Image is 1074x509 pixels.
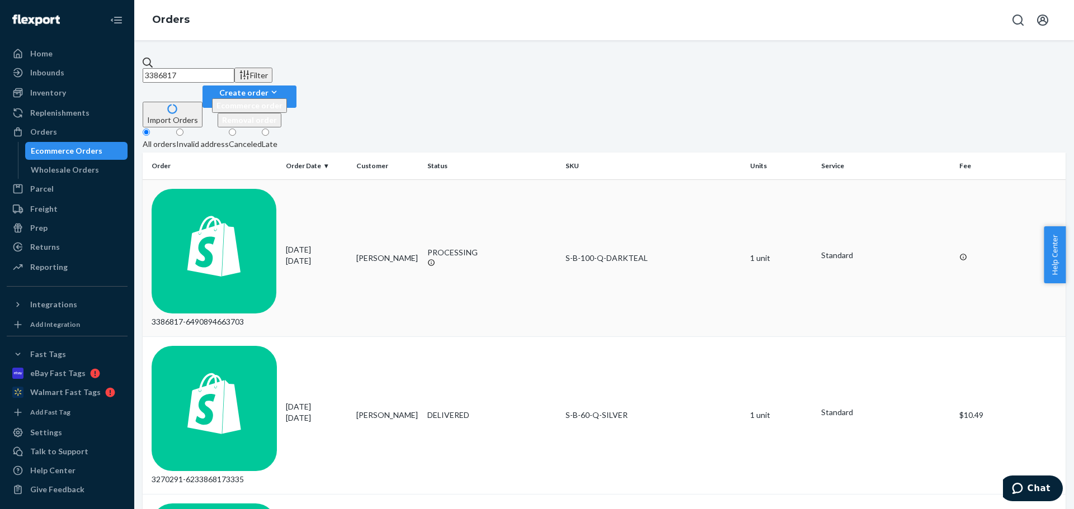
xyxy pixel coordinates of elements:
[7,383,128,401] a: Walmart Fast Tags
[30,465,76,476] div: Help Center
[202,85,296,108] button: Create orderEcommerce orderRemoval order
[7,424,128,441] a: Settings
[7,318,128,331] a: Add Integration
[423,153,562,179] th: Status
[7,180,128,198] a: Parcel
[566,253,741,264] div: S-B-100-Q-DARKTEAL
[7,84,128,102] a: Inventory
[216,101,282,110] span: Ecommerce order
[12,15,60,26] img: Flexport logo
[31,145,102,156] div: Ecommerce Orders
[25,161,128,179] a: Wholesale Orders
[281,153,352,179] th: Order Date
[955,337,1066,494] td: $10.49
[30,349,66,360] div: Fast Tags
[286,255,348,267] p: [DATE]
[7,481,128,498] button: Give Feedback
[352,179,423,337] td: [PERSON_NAME]
[7,123,128,141] a: Orders
[286,401,348,424] div: [DATE]
[30,107,89,118] div: Replenishments
[7,345,128,363] button: Fast Tags
[1031,9,1054,31] button: Open account menu
[143,102,202,127] button: Import Orders
[152,189,277,328] div: 3386817-6490894663703
[30,387,101,398] div: Walmart Fast Tags
[30,368,86,379] div: eBay Fast Tags
[30,407,70,417] div: Add Fast Tag
[30,222,48,234] div: Prep
[30,48,53,59] div: Home
[262,139,277,150] div: Late
[30,427,62,438] div: Settings
[746,179,817,337] td: 1 unit
[143,129,150,136] input: All orders
[143,4,199,36] ol: breadcrumbs
[176,129,183,136] input: Invalid address
[7,462,128,479] a: Help Center
[212,87,287,98] div: Create order
[25,142,128,160] a: Ecommerce Orders
[30,446,88,457] div: Talk to Support
[1007,9,1029,31] button: Open Search Box
[7,238,128,256] a: Returns
[234,68,272,83] button: Filter
[7,104,128,122] a: Replenishments
[817,153,955,179] th: Service
[955,153,1066,179] th: Fee
[222,115,277,125] span: Removal order
[286,244,348,267] div: [DATE]
[30,484,84,495] div: Give Feedback
[143,68,234,83] input: Search orders
[212,98,287,113] button: Ecommerce order
[30,241,60,253] div: Returns
[30,126,57,137] div: Orders
[7,296,128,313] button: Integrations
[7,219,128,237] a: Prep
[30,203,58,215] div: Freight
[352,337,423,494] td: [PERSON_NAME]
[30,67,64,78] div: Inbounds
[152,346,277,485] div: 3270291-6233868173335
[821,250,951,261] p: Standard
[30,320,80,329] div: Add Integration
[7,406,128,419] a: Add Fast Tag
[30,87,66,98] div: Inventory
[105,9,128,31] button: Close Navigation
[143,153,281,179] th: Order
[7,64,128,82] a: Inbounds
[7,200,128,218] a: Freight
[1003,475,1063,503] iframe: Opens a widget where you can chat to one of our agents
[566,410,741,421] div: S-B-60-Q-SILVER
[746,153,817,179] th: Units
[7,45,128,63] a: Home
[821,407,951,418] p: Standard
[7,443,128,460] button: Talk to Support
[31,164,99,175] div: Wholesale Orders
[262,129,269,136] input: Late
[427,410,557,421] div: DELIVERED
[356,161,418,170] div: Customer
[239,69,268,81] div: Filter
[561,153,746,179] th: SKU
[218,113,281,127] button: Removal order
[746,337,817,494] td: 1 unit
[143,139,176,150] div: All orders
[229,129,236,136] input: Canceled
[7,258,128,276] a: Reporting
[427,247,557,258] div: PROCESSING
[7,364,128,382] a: eBay Fast Tags
[152,13,190,26] a: Orders
[176,139,229,150] div: Invalid address
[286,412,348,424] p: [DATE]
[30,183,54,194] div: Parcel
[30,261,68,273] div: Reporting
[1044,226,1066,283] button: Help Center
[229,139,262,150] div: Canceled
[30,299,77,310] div: Integrations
